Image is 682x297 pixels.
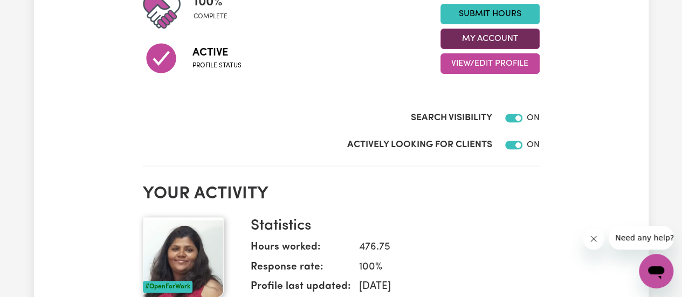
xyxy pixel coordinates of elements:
[350,279,531,295] dd: [DATE]
[192,45,242,61] span: Active
[350,240,531,255] dd: 476.75
[440,29,540,49] button: My Account
[527,114,540,122] span: ON
[143,184,540,204] h2: Your activity
[251,260,350,280] dt: Response rate:
[347,138,492,152] label: Actively Looking for Clients
[527,141,540,149] span: ON
[583,228,604,250] iframe: Close message
[192,61,242,71] span: Profile status
[6,8,65,16] span: Need any help?
[251,217,531,236] h3: Statistics
[350,260,531,275] dd: 100 %
[639,254,673,288] iframe: Button to launch messaging window
[194,12,228,22] span: complete
[440,4,540,24] a: Submit Hours
[143,281,192,293] div: #OpenForWork
[411,111,492,125] label: Search Visibility
[440,53,540,74] button: View/Edit Profile
[609,226,673,250] iframe: Message from company
[251,240,350,260] dt: Hours worked:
